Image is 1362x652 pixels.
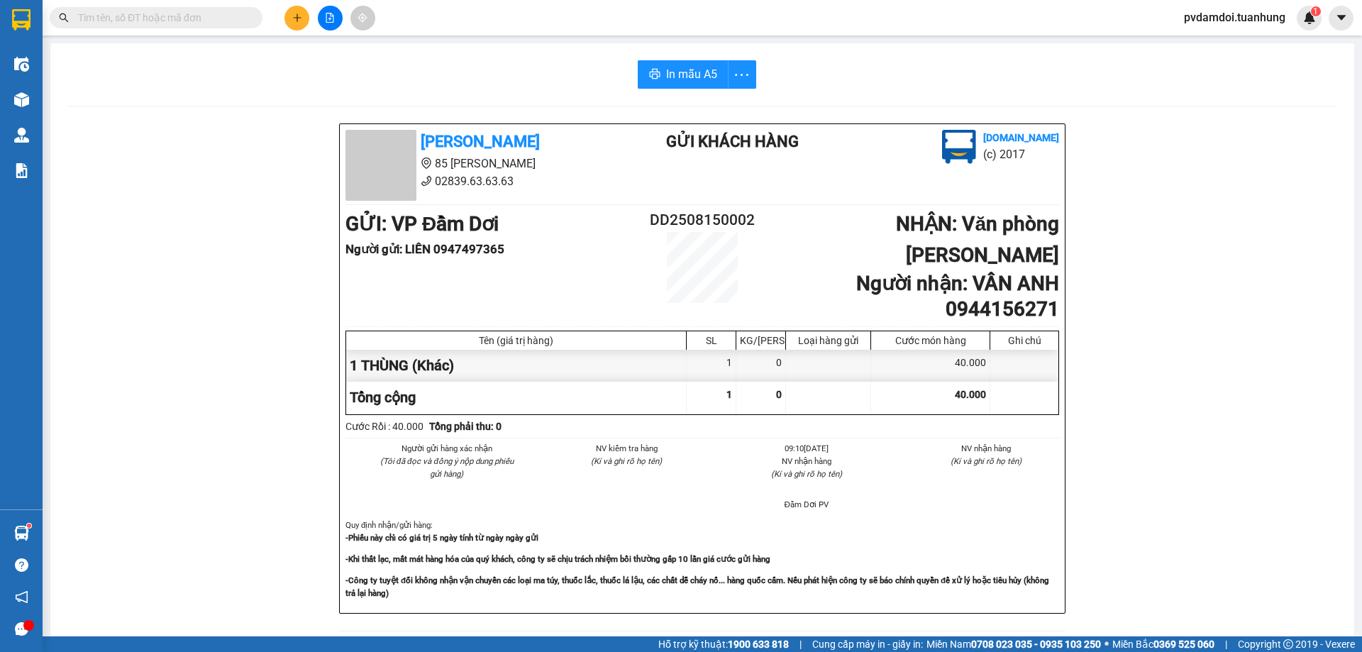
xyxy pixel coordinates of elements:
span: Miền Nam [926,636,1101,652]
img: logo-vxr [12,9,31,31]
span: | [799,636,802,652]
i: (Tôi đã đọc và đồng ý nộp dung phiếu gửi hàng) [380,456,514,479]
span: In mẫu A5 [666,65,717,83]
li: 09:10[DATE] [733,442,880,455]
b: NHẬN : Văn phòng [PERSON_NAME] [896,212,1059,267]
li: NV kiểm tra hàng [554,442,700,455]
span: Tổng cộng [350,389,416,406]
b: [DOMAIN_NAME] [983,132,1059,143]
strong: -Phiếu này chỉ có giá trị 5 ngày tính từ ngày ngày gửi [345,533,538,543]
div: 0 [736,350,786,382]
div: 1 THÙNG (Khác) [346,350,687,382]
li: 85 [PERSON_NAME] [345,155,609,172]
li: Đầm Dơi PV [733,498,880,511]
div: SL [690,335,732,346]
div: Quy định nhận/gửi hàng : [345,519,1059,599]
li: (c) 2017 [983,145,1059,163]
div: 40.000 [871,350,990,382]
span: plus [292,13,302,23]
span: printer [649,68,660,82]
li: Người gửi hàng xác nhận [374,442,520,455]
strong: -Khi thất lạc, mất mát hàng hóa của quý khách, công ty sẽ chịu trách nhiệm bồi thường gấp 10 lần ... [345,554,770,564]
b: Người gửi : LIÊN 0947497365 [345,242,504,256]
sup: 1 [1311,6,1321,16]
span: aim [358,13,367,23]
span: 1 [1313,6,1318,16]
span: more [729,66,755,84]
li: NV nhận hàng [733,455,880,468]
div: KG/[PERSON_NAME] [740,335,782,346]
span: 0 [776,389,782,400]
h2: DD2508150002 [643,209,762,232]
strong: 0369 525 060 [1153,639,1214,650]
span: Hỗ trợ kỹ thuật: [658,636,789,652]
img: logo.jpg [942,130,976,164]
b: Gửi khách hàng [666,133,799,150]
i: (Kí và ghi rõ họ tên) [951,456,1021,466]
span: file-add [325,13,335,23]
sup: 1 [27,524,31,528]
input: Tìm tên, số ĐT hoặc mã đơn [78,10,245,26]
span: phone [421,175,432,187]
img: warehouse-icon [14,57,29,72]
strong: 1900 633 818 [728,639,789,650]
span: notification [15,590,28,604]
img: warehouse-icon [14,128,29,143]
b: Tổng phải thu: 0 [429,421,502,432]
span: environment [421,158,432,169]
span: 1 [726,389,732,400]
span: pvdamdoi.tuanhung [1173,9,1297,26]
span: message [15,622,28,636]
button: aim [350,6,375,31]
button: caret-down [1329,6,1353,31]
button: file-add [318,6,343,31]
span: ⚪️ [1104,641,1109,647]
span: copyright [1283,639,1293,649]
span: search [59,13,69,23]
div: Ghi chú [994,335,1055,346]
div: Loại hàng gửi [790,335,867,346]
i: (Kí và ghi rõ họ tên) [771,469,842,479]
span: 40.000 [955,389,986,400]
img: solution-icon [14,163,29,178]
span: | [1225,636,1227,652]
img: warehouse-icon [14,92,29,107]
b: GỬI : VP Đầm Dơi [345,212,499,236]
li: 02839.63.63.63 [345,172,609,190]
li: NV nhận hàng [914,442,1060,455]
span: caret-down [1335,11,1348,24]
button: more [728,60,756,89]
strong: 0708 023 035 - 0935 103 250 [971,639,1101,650]
span: Cung cấp máy in - giấy in: [812,636,923,652]
img: icon-new-feature [1303,11,1316,24]
div: Cước Rồi : 40.000 [345,419,423,434]
b: [PERSON_NAME] [421,133,540,150]
button: printerIn mẫu A5 [638,60,729,89]
b: Người nhận : VÂN ANH 0944156271 [856,272,1059,321]
div: Tên (giá trị hàng) [350,335,682,346]
strong: -Công ty tuyệt đối không nhận vận chuyển các loại ma túy, thuốc lắc, thuốc lá lậu, các chất dễ ch... [345,575,1049,598]
span: question-circle [15,558,28,572]
i: (Kí và ghi rõ họ tên) [591,456,662,466]
span: Miền Bắc [1112,636,1214,652]
button: plus [284,6,309,31]
div: 1 [687,350,736,382]
img: warehouse-icon [14,526,29,541]
div: Cước món hàng [875,335,986,346]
